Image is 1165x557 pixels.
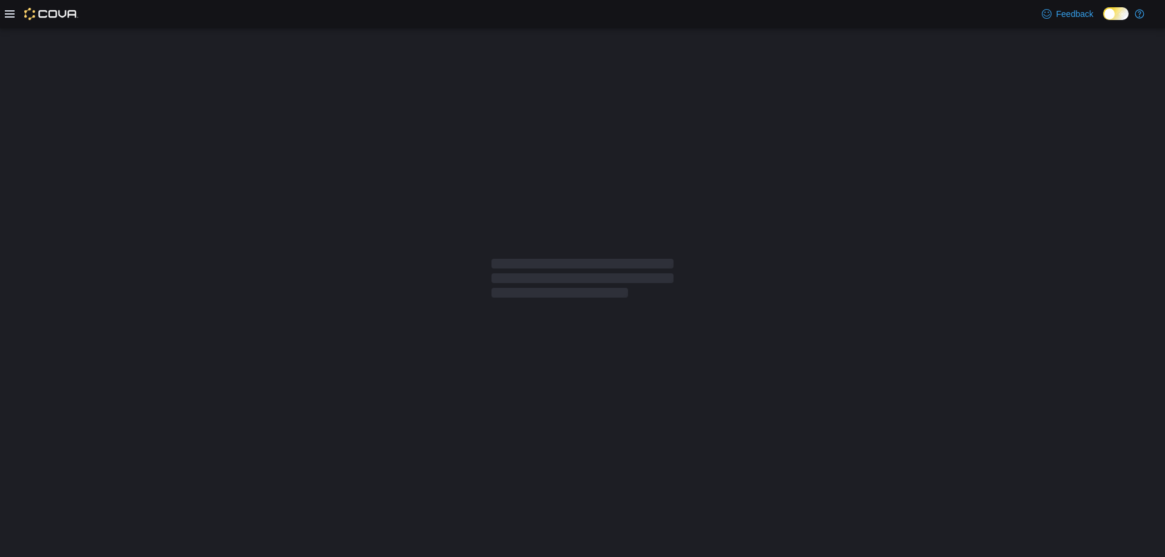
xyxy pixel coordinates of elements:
a: Feedback [1037,2,1098,26]
span: Feedback [1056,8,1093,20]
img: Cova [24,8,78,20]
span: Loading [491,261,674,300]
input: Dark Mode [1103,7,1129,20]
